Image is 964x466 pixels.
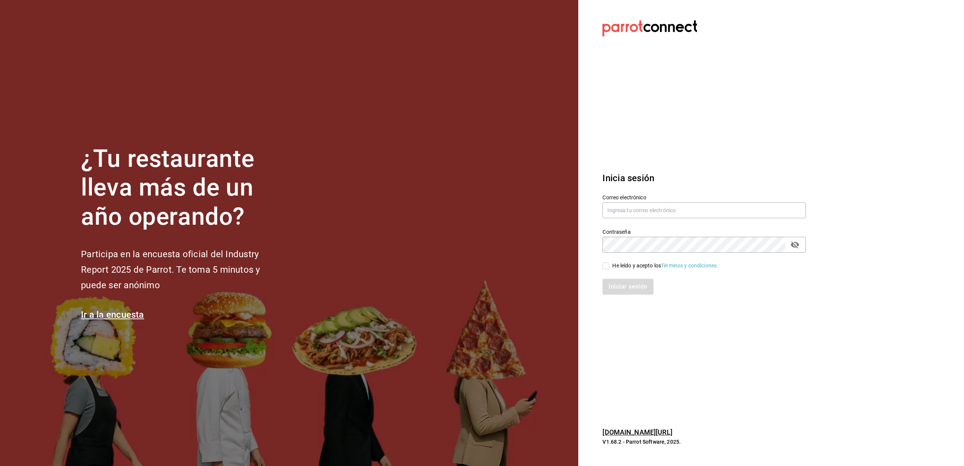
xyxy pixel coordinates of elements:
div: He leído y acepto los [612,262,718,270]
label: Correo electrónico [602,194,806,200]
a: Ir a la encuesta [81,309,144,320]
h1: ¿Tu restaurante lleva más de un año operando? [81,144,285,231]
a: [DOMAIN_NAME][URL] [602,428,672,436]
a: Términos y condiciones. [661,263,718,269]
h3: Inicia sesión [602,171,806,185]
input: Ingresa tu correo electrónico [602,202,806,218]
p: V1.68.2 - Parrot Software, 2025. [602,438,806,446]
h2: Participa en la encuesta oficial del Industry Report 2025 de Parrot. Te toma 5 minutos y puede se... [81,247,285,293]
label: Contraseña [602,229,806,234]
button: passwordField [789,238,801,251]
